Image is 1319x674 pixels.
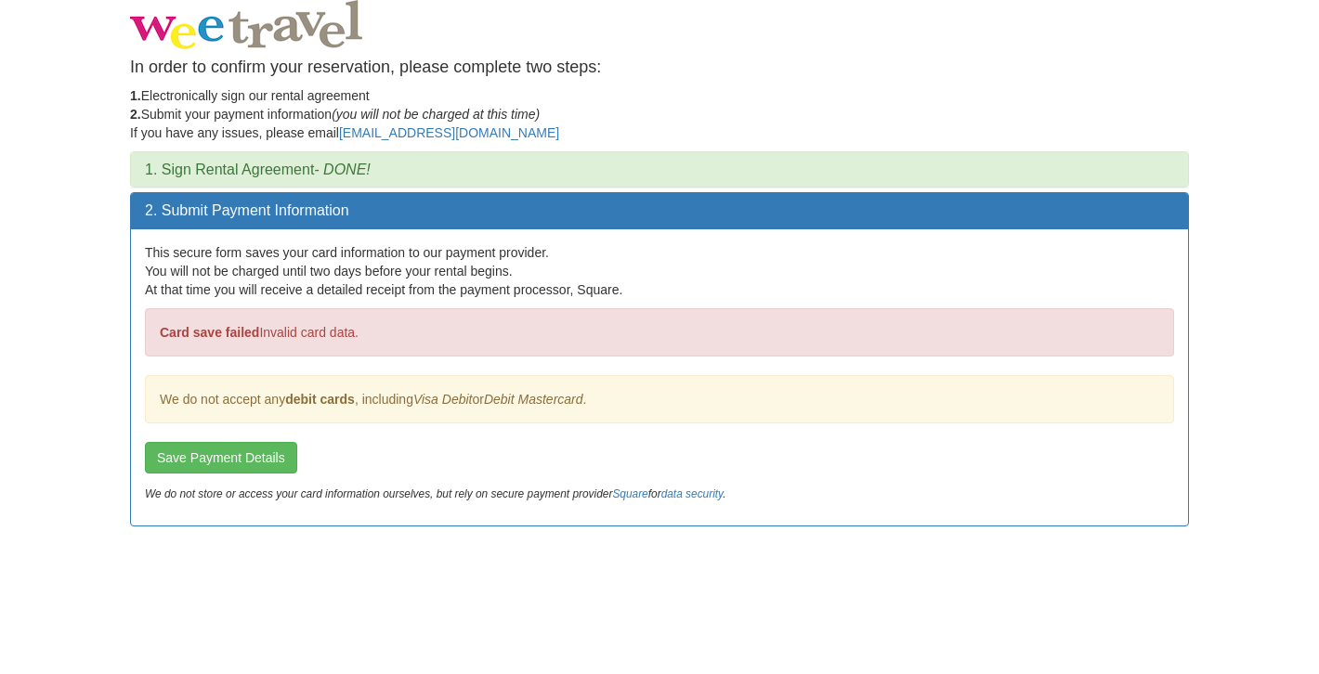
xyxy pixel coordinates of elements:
div: We do not accept any , including or . [145,375,1174,423]
em: We do not store or access your card information ourselves, but rely on secure payment provider for . [145,487,725,500]
em: - DONE! [314,162,370,177]
em: Visa Debit [413,392,473,407]
a: Square [612,487,647,500]
a: data security [661,487,724,500]
em: (you will not be charged at this time) [332,107,540,122]
strong: Card save failed [160,325,259,340]
strong: debit cards [285,392,355,407]
div: Invalid card data. [145,308,1174,356]
em: Debit Mastercard [484,392,583,407]
h3: 2. Submit Payment Information [145,202,1174,219]
p: Electronically sign our rental agreement Submit your payment information If you have any issues, ... [130,86,1189,142]
button: Save Payment Details [145,442,297,473]
strong: 1. [130,88,141,103]
p: This secure form saves your card information to our payment provider. You will not be charged unt... [145,243,1174,299]
strong: 2. [130,107,141,122]
h4: In order to confirm your reservation, please complete two steps: [130,58,1189,77]
h3: 1. Sign Rental Agreement [145,162,1174,178]
a: [EMAIL_ADDRESS][DOMAIN_NAME] [339,125,559,140]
